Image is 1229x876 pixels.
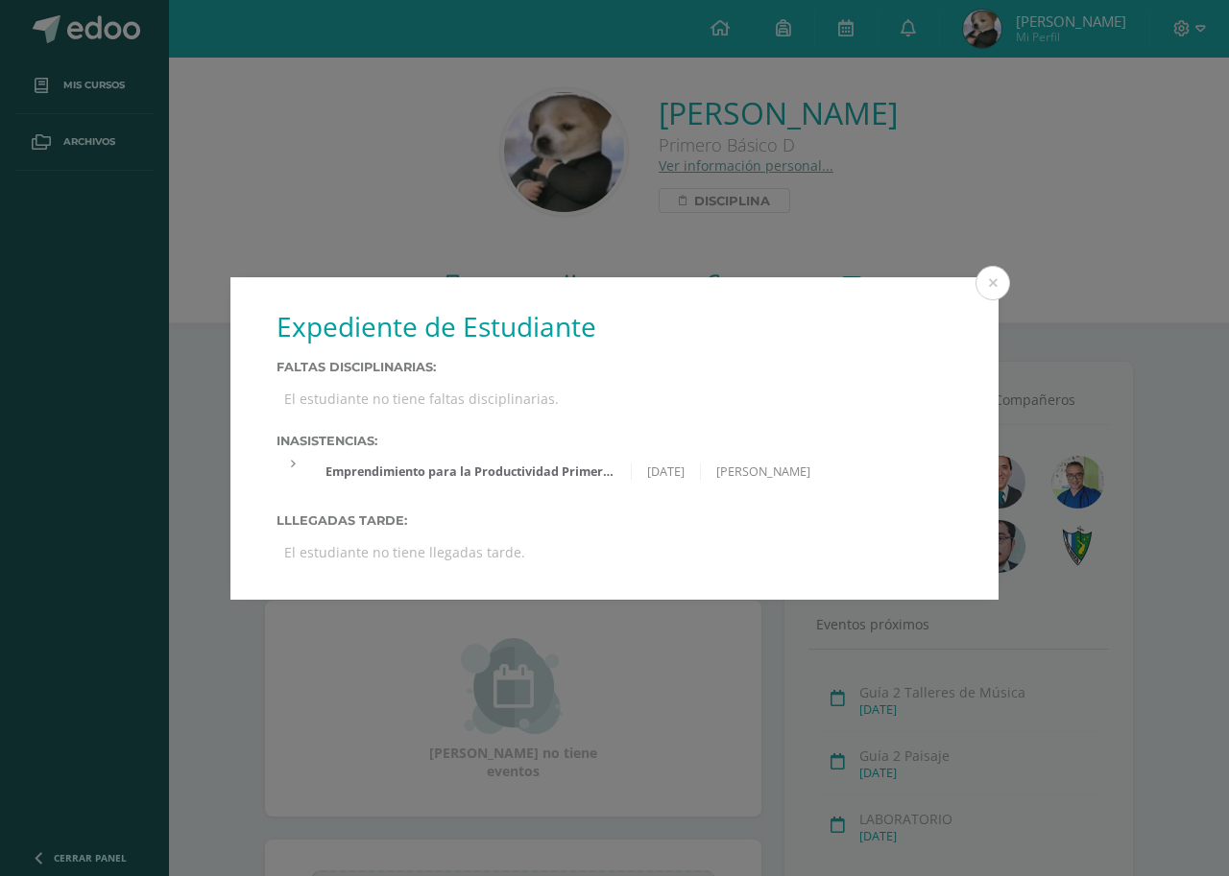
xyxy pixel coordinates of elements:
[277,513,952,528] label: Lllegadas tarde:
[277,434,952,448] label: Inasistencias:
[701,463,826,480] div: [PERSON_NAME]
[277,360,952,374] label: Faltas Disciplinarias:
[277,308,952,344] h1: Expediente de Estudiante
[277,535,952,569] div: El estudiante no tiene llegadas tarde.
[310,463,631,480] div: Emprendimiento para la Productividad Primero Básico 'D'
[976,266,1010,300] button: Close (Esc)
[277,382,952,415] div: El estudiante no tiene faltas disciplinarias.
[632,463,701,480] div: [DATE]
